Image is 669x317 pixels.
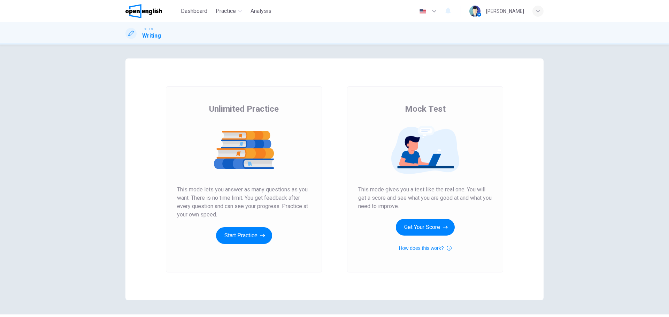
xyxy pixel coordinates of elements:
h1: Writing [142,32,161,40]
button: Analysis [248,5,274,17]
span: TOEFL® [142,27,153,32]
button: How does this work? [399,244,451,252]
span: Practice [216,7,236,15]
button: Get Your Score [396,219,455,236]
div: [PERSON_NAME] [486,7,524,15]
button: Practice [213,5,245,17]
a: OpenEnglish logo [125,4,178,18]
span: Dashboard [181,7,207,15]
img: OpenEnglish logo [125,4,162,18]
span: This mode gives you a test like the real one. You will get a score and see what you are good at a... [358,185,492,211]
span: Unlimited Practice [209,103,279,114]
span: This mode lets you answer as many questions as you want. There is no time limit. You get feedback... [177,185,311,219]
img: Profile picture [469,6,480,17]
span: Mock Test [405,103,446,114]
img: en [418,9,427,14]
button: Dashboard [178,5,210,17]
button: Start Practice [216,227,272,244]
span: Analysis [251,7,271,15]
